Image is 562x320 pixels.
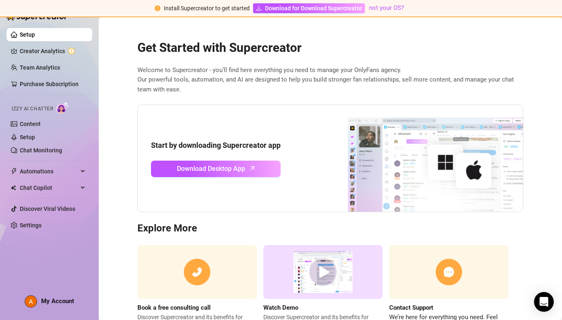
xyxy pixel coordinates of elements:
span: Welcome to Supercreator - you’ll find here everything you need to manage your OnlyFans agency. Ou... [137,65,523,95]
img: supercreator demo [263,245,383,299]
span: arrow-up [248,164,257,173]
span: Download Desktop App [177,164,245,174]
img: ACg8ocIhyy0astQE7OneCKuTCYak7X9Kukjco5MyiGMfyyx16OOPlg=s96-c [25,296,37,307]
span: Chat Copilot [20,181,78,194]
a: Chat Monitoring [20,147,62,154]
h3: Explore More [137,222,523,235]
span: Automations [20,165,78,178]
span: exclamation-circle [155,5,160,11]
strong: Book a free consulting call [137,304,211,311]
a: Settings [20,222,42,229]
strong: Watch Demo [263,304,298,311]
a: Setup [20,31,35,38]
a: not your OS? [369,4,404,12]
img: download app [317,105,523,212]
span: download [256,5,262,11]
a: Download for Download Supercreator [253,3,365,13]
a: Purchase Subscription [20,81,79,87]
span: Install Supercreator to get started [164,5,250,12]
img: contact support [389,245,509,299]
strong: Start by downloading Supercreator app [151,141,281,149]
a: Content [20,121,41,127]
strong: Contact Support [389,304,433,311]
span: thunderbolt [11,168,17,175]
a: Download Desktop Apparrow-up [151,161,281,177]
div: Open Intercom Messenger [534,292,554,312]
a: Setup [20,134,35,140]
span: Izzy AI Chatter [12,105,53,113]
a: Creator Analytics exclamation-circle [20,44,86,58]
img: Chat Copilot [11,185,16,191]
a: Discover Viral Videos [20,206,75,212]
a: Team Analytics [20,64,60,71]
img: consulting call [137,245,257,299]
span: My Account [41,297,74,305]
img: AI Chatter [56,102,69,114]
h2: Get Started with Supercreator [137,40,523,56]
span: Download for Download Supercreator [265,4,362,13]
